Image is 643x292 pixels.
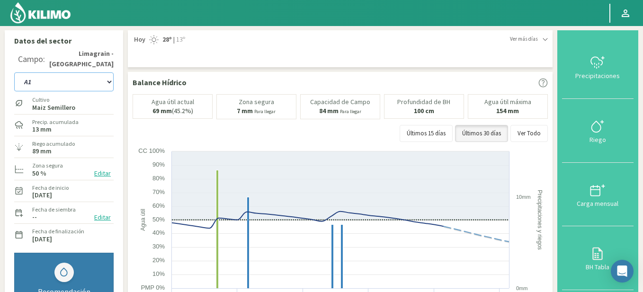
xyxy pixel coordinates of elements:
[152,229,165,236] text: 40%
[536,190,543,250] text: Precipitaciones y riegos
[510,125,548,142] button: Ver Todo
[496,106,519,115] b: 154 mm
[484,98,531,106] p: Agua útil máxima
[562,226,634,290] button: BH Tabla
[32,161,63,170] label: Zona segura
[141,284,165,291] text: PMP 0%
[310,98,370,106] p: Capacidad de Campo
[565,200,631,207] div: Carga mensual
[133,77,187,88] p: Balance Hídrico
[18,54,45,64] div: Campo:
[239,98,274,106] p: Zona segura
[254,108,276,115] small: Para llegar
[152,98,194,106] p: Agua útil actual
[562,35,634,99] button: Precipitaciones
[162,35,172,44] strong: 28º
[510,35,538,43] span: Ver más días
[565,264,631,270] div: BH Tabla
[32,170,46,177] label: 50 %
[32,126,52,133] label: 13 mm
[175,35,185,44] span: 13º
[340,108,361,115] small: Para llegar
[133,35,145,44] span: Hoy
[516,285,527,291] text: 0mm
[562,163,634,227] button: Carga mensual
[45,49,114,69] strong: Limagrain - [GEOGRAPHIC_DATA]
[152,243,165,250] text: 30%
[152,270,165,277] text: 10%
[152,107,193,115] p: (45.2%)
[32,184,69,192] label: Fecha de inicio
[152,188,165,195] text: 70%
[9,1,71,24] img: Kilimo
[237,106,253,115] b: 7 mm
[152,216,165,223] text: 50%
[152,257,165,264] text: 20%
[152,161,165,168] text: 90%
[14,35,114,46] p: Datos del sector
[32,214,37,220] label: --
[32,192,52,198] label: [DATE]
[152,202,165,209] text: 60%
[455,125,508,142] button: Últimos 30 días
[91,212,114,223] button: Editar
[152,175,165,182] text: 80%
[32,236,52,242] label: [DATE]
[32,205,76,214] label: Fecha de siembra
[397,98,450,106] p: Profundidad de BH
[32,148,52,154] label: 89 mm
[565,136,631,143] div: Riego
[319,106,339,115] b: 84 mm
[138,147,165,154] text: CC 100%
[400,125,453,142] button: Últimos 15 días
[32,105,75,111] label: Maiz Semillero
[516,194,531,200] text: 10mm
[611,260,634,283] div: Open Intercom Messenger
[32,227,84,236] label: Fecha de finalización
[152,106,172,115] b: 69 mm
[173,35,175,44] span: |
[414,106,434,115] b: 100 cm
[140,209,146,231] text: Agua útil
[562,99,634,163] button: Riego
[565,72,631,79] div: Precipitaciones
[32,140,75,148] label: Riego acumulado
[32,118,79,126] label: Precip. acumulada
[91,168,114,179] button: Editar
[32,96,75,104] label: Cultivo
